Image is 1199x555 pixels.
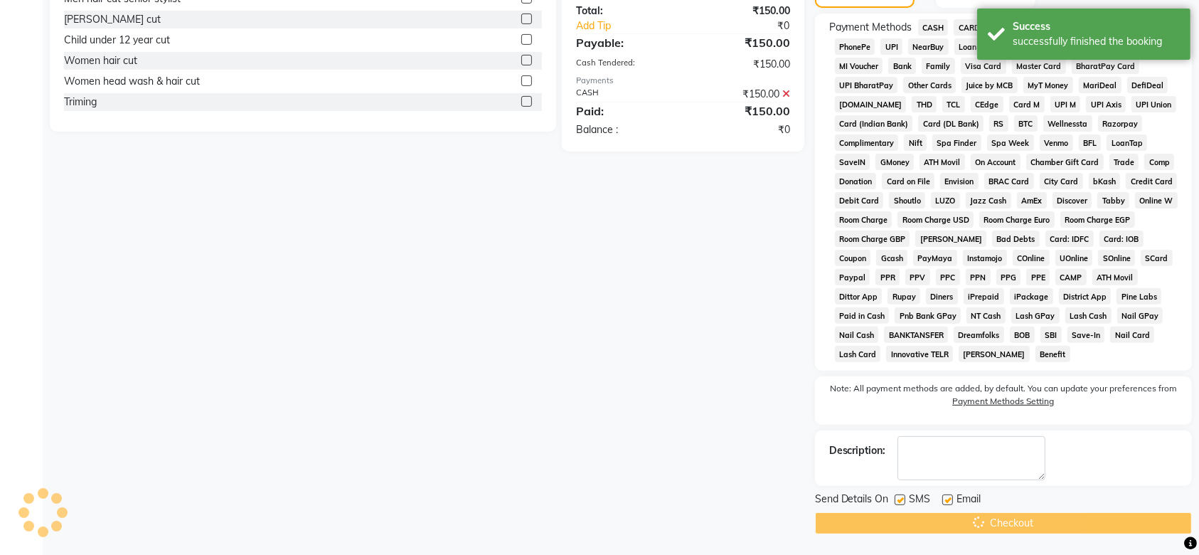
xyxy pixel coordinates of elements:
[683,102,800,120] div: ₹150.00
[1023,77,1073,93] span: MyT Money
[913,250,957,266] span: PayMaya
[952,395,1054,408] label: Payment Methods Setting
[64,95,97,110] div: Triming
[966,307,1006,324] span: NT Cash
[565,87,683,102] div: CASH
[835,250,871,266] span: Coupon
[1055,250,1093,266] span: UOnline
[835,134,899,151] span: Complimentary
[922,58,955,74] span: Family
[1055,269,1087,285] span: CAMP
[835,211,892,228] span: Room Charge
[989,115,1008,132] span: RS
[835,96,907,112] span: [DOMAIN_NAME]
[963,250,1007,266] span: Instamojo
[835,288,883,305] span: Dittor App
[1086,96,1126,112] span: UPI Axis
[835,115,913,132] span: Card (Indian Bank)
[1040,173,1083,189] span: City Card
[1079,134,1102,151] span: BFL
[1131,96,1176,112] span: UPI Union
[835,192,884,208] span: Debit Card
[954,19,984,36] span: CARD
[1053,192,1092,208] span: Discover
[875,269,900,285] span: PPR
[895,307,961,324] span: Pnb Bank GPay
[1012,58,1066,74] span: Master Card
[1117,288,1161,305] span: Pine Labs
[1098,250,1135,266] span: SOnline
[992,231,1040,247] span: Bad Debts
[904,134,927,151] span: Nift
[1092,269,1138,285] span: ATH Movil
[683,122,800,137] div: ₹0
[829,382,1178,413] label: Note: All payment methods are added, by default. You can update your preferences from
[1110,327,1154,343] span: Nail Card
[1010,327,1035,343] span: BOB
[1127,77,1168,93] span: DefiDeal
[1014,115,1038,132] span: BTC
[683,34,800,51] div: ₹150.00
[888,288,920,305] span: Rupay
[884,327,948,343] span: BANKTANSFER
[1065,307,1112,324] span: Lash Cash
[905,269,930,285] span: PPV
[971,154,1021,170] span: On Account
[1011,307,1060,324] span: Lash GPay
[912,96,937,112] span: THD
[1099,231,1144,247] span: Card: IOB
[875,154,914,170] span: GMoney
[882,173,934,189] span: Card on File
[954,38,981,55] span: Loan
[987,134,1034,151] span: Spa Week
[1013,34,1180,49] div: successfully finished the booking
[897,211,974,228] span: Room Charge USD
[576,75,790,87] div: Payments
[815,492,889,509] span: Send Details On
[880,38,902,55] span: UPI
[1009,96,1045,112] span: Card M
[931,192,960,208] span: LUZO
[957,492,981,509] span: Email
[1109,154,1139,170] span: Trade
[910,492,931,509] span: SMS
[1141,250,1173,266] span: SCard
[889,192,925,208] span: Shoutlo
[565,18,703,33] a: Add Tip
[1059,288,1112,305] span: District App
[966,269,991,285] span: PPN
[918,19,949,36] span: CASH
[918,115,984,132] span: Card (DL Bank)
[835,269,870,285] span: Paypal
[565,57,683,72] div: Cash Tendered:
[940,173,979,189] span: Envision
[920,154,965,170] span: ATH Movil
[908,38,949,55] span: NearBuy
[835,154,870,170] span: SaveIN
[1026,269,1050,285] span: PPE
[964,288,1004,305] span: iPrepaid
[1097,192,1129,208] span: Tabby
[683,57,800,72] div: ₹150.00
[64,74,200,89] div: Women head wash & hair cut
[829,20,912,35] span: Payment Methods
[565,4,683,18] div: Total:
[1013,19,1180,34] div: Success
[915,231,986,247] span: [PERSON_NAME]
[835,307,890,324] span: Paid in Cash
[1010,288,1053,305] span: iPackage
[932,134,981,151] span: Spa Finder
[1107,134,1147,151] span: LoanTap
[1043,115,1092,132] span: Wellnessta
[64,33,170,48] div: Child under 12 year cut
[835,58,883,74] span: MI Voucher
[942,96,965,112] span: TCL
[1072,58,1140,74] span: BharatPay Card
[966,192,1011,208] span: Jazz Cash
[835,38,875,55] span: PhonePe
[1126,173,1177,189] span: Credit Card
[1079,77,1121,93] span: MariDeal
[1135,192,1178,208] span: Online W
[888,58,916,74] span: Bank
[1035,346,1070,362] span: Benefit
